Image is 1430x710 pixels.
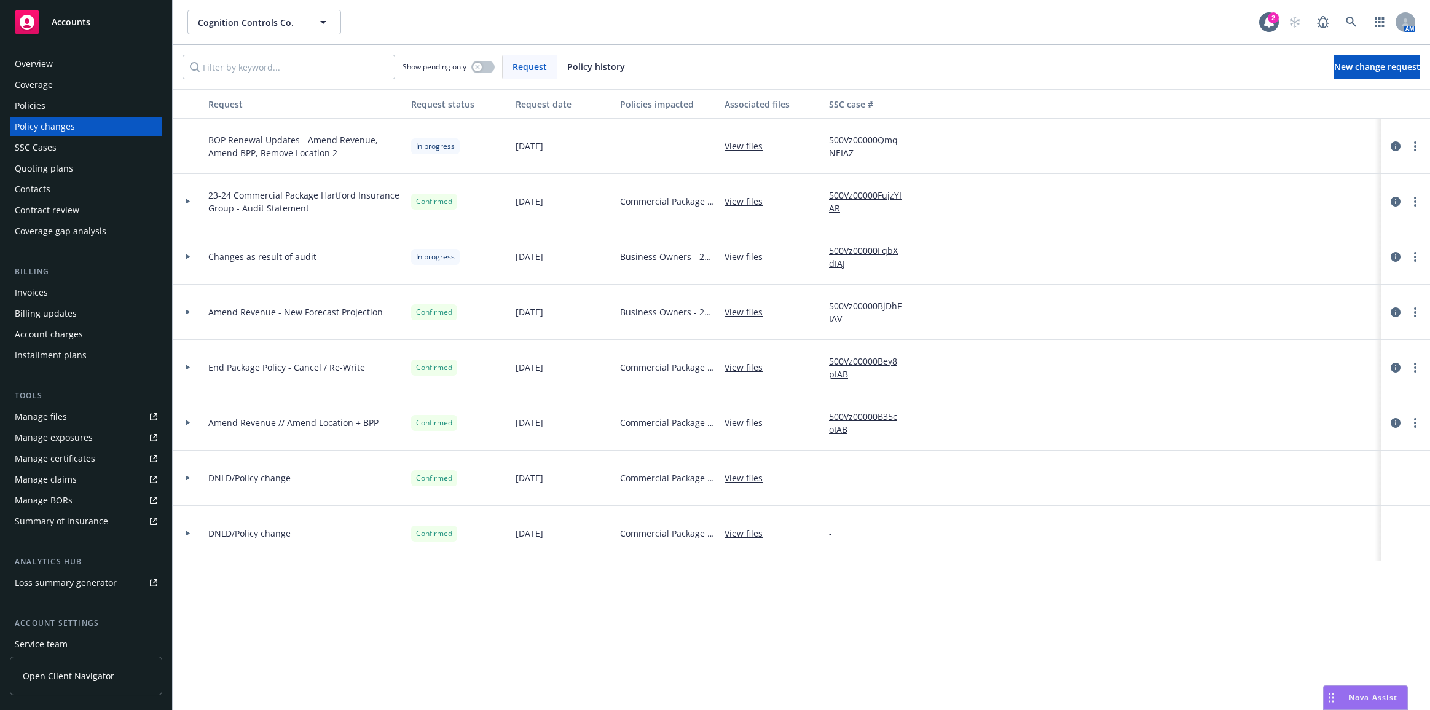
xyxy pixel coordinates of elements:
div: Account settings [10,617,162,629]
span: Confirmed [416,528,452,539]
div: Toggle Row Expanded [173,340,203,395]
span: Confirmed [416,307,452,318]
button: Associated files [720,89,824,119]
span: [DATE] [516,361,543,374]
a: Contacts [10,179,162,199]
div: Manage claims [15,470,77,489]
span: Confirmed [416,196,452,207]
span: Commercial Package - $2M Umbrella [620,471,715,484]
span: [DATE] [516,306,543,318]
a: Account charges [10,325,162,344]
div: Tools [10,390,162,402]
a: Quoting plans [10,159,162,178]
div: Coverage gap analysis [15,221,106,241]
a: View files [725,140,772,152]
div: Account charges [15,325,83,344]
a: View files [725,361,772,374]
a: New change request [1334,55,1420,79]
a: View files [725,471,772,484]
div: Manage exposures [15,428,93,448]
a: Policy changes [10,117,162,136]
a: 500Vz00000B35coIAB [829,410,911,436]
span: Cognition Controls Co. [198,16,304,29]
span: [DATE] [516,471,543,484]
button: Nova Assist [1323,685,1408,710]
a: Report a Bug [1311,10,1335,34]
div: SSC Cases [15,138,57,157]
button: SSC case # [824,89,916,119]
a: more [1408,139,1423,154]
a: Manage exposures [10,428,162,448]
span: [DATE] [516,195,543,208]
span: Open Client Navigator [23,669,114,682]
span: [DATE] [516,140,543,152]
input: Filter by keyword... [183,55,395,79]
a: Manage claims [10,470,162,489]
span: In progress [416,141,455,152]
span: Changes as result of audit [208,250,316,263]
div: Coverage [15,75,53,95]
div: Contract review [15,200,79,220]
span: Business Owners - 24-25 [620,306,715,318]
a: 500Vz00000FujzYIAR [829,189,911,215]
div: Policies impacted [620,98,715,111]
a: 500Vz00000FqbXdIAJ [829,244,911,270]
div: Toggle Row Expanded [173,451,203,506]
div: Manage certificates [15,449,95,468]
div: Policy changes [15,117,75,136]
span: [DATE] [516,416,543,429]
a: 500Vz00000BjDhFIAV [829,299,911,325]
a: more [1408,250,1423,264]
div: Summary of insurance [15,511,108,531]
div: SSC case # [829,98,911,111]
div: Overview [15,54,53,74]
span: [DATE] [516,250,543,263]
div: Toggle Row Expanded [173,506,203,561]
button: Request [203,89,406,119]
a: Coverage gap analysis [10,221,162,241]
a: more [1408,360,1423,375]
button: Request status [406,89,511,119]
span: Accounts [52,17,90,27]
div: Loss summary generator [15,573,117,593]
span: Amend Revenue // Amend Location + BPP [208,416,379,429]
a: more [1408,305,1423,320]
div: Toggle Row Expanded [173,229,203,285]
a: View files [725,250,772,263]
span: Commercial Package - $2M Umbrella [620,361,715,374]
a: Manage certificates [10,449,162,468]
button: Policies impacted [615,89,720,119]
span: DNLD/Policy change [208,527,291,540]
a: Search [1339,10,1364,34]
span: - [829,471,832,484]
div: Billing updates [15,304,77,323]
a: View files [725,306,772,318]
span: Commercial Package - $2M Umbrella [620,416,715,429]
span: End Package Policy - Cancel / Re-Write [208,361,365,374]
a: circleInformation [1388,194,1403,209]
div: 2 [1268,12,1279,23]
a: View files [725,416,772,429]
a: Service team [10,634,162,654]
a: View files [725,195,772,208]
div: Toggle Row Expanded [173,119,203,174]
a: Overview [10,54,162,74]
span: Request [513,60,547,73]
div: Manage files [15,407,67,427]
div: Request status [411,98,506,111]
span: - [829,527,832,540]
span: Confirmed [416,362,452,373]
span: DNLD/Policy change [208,471,291,484]
a: Billing updates [10,304,162,323]
div: Billing [10,266,162,278]
a: Contract review [10,200,162,220]
a: Policies [10,96,162,116]
a: Coverage [10,75,162,95]
a: circleInformation [1388,416,1403,430]
a: more [1408,416,1423,430]
a: 500Vz00000QmqNEIAZ [829,133,911,159]
div: Installment plans [15,345,87,365]
a: Loss summary generator [10,573,162,593]
span: Business Owners - 24-25 [620,250,715,263]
